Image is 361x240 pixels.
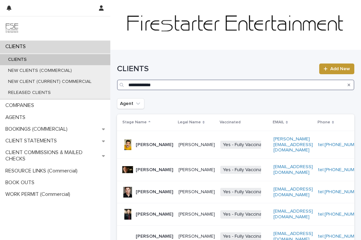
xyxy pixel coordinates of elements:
[273,209,313,219] a: [EMAIL_ADDRESS][DOMAIN_NAME]
[273,164,313,175] a: [EMAIL_ADDRESS][DOMAIN_NAME]
[3,90,56,96] p: RELEASED CLIENTS
[220,166,271,174] span: Yes - Fully Vaccinated
[136,167,173,173] p: [PERSON_NAME]
[318,119,330,126] p: Phone
[3,149,102,162] p: CLIENT COMMISSIONS & MAILED CHECKS
[3,102,39,109] p: COMPANIES
[3,68,77,74] p: NEW CLIENTS (COMMERCIAL)
[220,210,271,219] span: Yes - Fully Vaccinated
[273,187,313,197] a: [EMAIL_ADDRESS][DOMAIN_NAME]
[178,142,215,148] p: [PERSON_NAME]
[220,188,271,196] span: Yes - Fully Vaccinated
[3,179,40,186] p: BOOK OUTS
[117,64,315,74] h1: CLIENTS
[3,43,31,50] p: CLIENTS
[136,234,173,239] p: [PERSON_NAME]
[330,67,350,71] span: Add New
[273,119,284,126] p: EMAIL
[220,141,271,149] span: Yes - Fully Vaccinated
[273,137,313,153] a: [PERSON_NAME][EMAIL_ADDRESS][DOMAIN_NAME]
[178,167,215,173] p: [PERSON_NAME]
[178,212,215,217] p: [PERSON_NAME]
[136,212,173,217] p: [PERSON_NAME]
[136,189,173,195] p: [PERSON_NAME]
[3,114,31,121] p: AGENTS
[3,79,97,85] p: NEW CLIENT (CURRENT) COMMERCIAL
[3,57,32,63] p: CLIENTS
[178,119,201,126] p: Legal Name
[117,98,144,109] button: Agent
[3,126,73,132] p: BOOKINGS (COMMERCIAL)
[136,142,173,148] p: [PERSON_NAME]
[122,119,147,126] p: Stage Name
[117,80,354,90] input: Search
[3,138,62,144] p: CLIENT STATEMENTS
[178,234,215,239] p: [PERSON_NAME]
[220,119,241,126] p: Vaccinated
[3,191,76,198] p: WORK PERMIT (Commercial)
[178,189,215,195] p: [PERSON_NAME]
[5,22,19,35] img: 9JgRvJ3ETPGCJDhvPVA5
[319,64,354,74] a: Add New
[3,168,83,174] p: RESOURCE LINKS (Commercial)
